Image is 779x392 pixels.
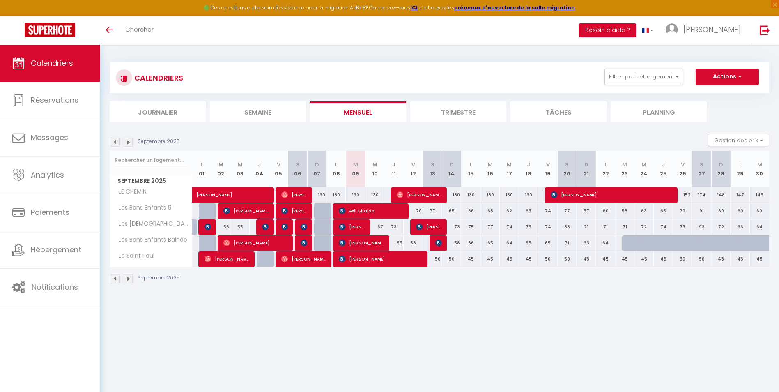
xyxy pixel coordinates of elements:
[138,138,180,145] p: Septembre 2025
[25,23,75,37] img: Super Booking
[326,151,346,187] th: 08
[31,58,73,68] span: Calendriers
[500,251,519,267] div: 45
[31,244,81,255] span: Hébergement
[480,219,500,235] div: 77
[301,235,307,251] span: [PERSON_NAME]
[218,161,223,168] abbr: M
[211,151,230,187] th: 02
[731,187,750,203] div: 147
[211,219,230,235] div: 56
[423,203,442,219] div: 77
[31,95,78,105] span: Réservations
[423,251,442,267] div: 50
[31,170,64,180] span: Analytics
[230,219,250,235] div: 55
[500,187,519,203] div: 130
[296,161,300,168] abbr: S
[577,251,596,267] div: 45
[673,251,692,267] div: 50
[110,101,206,122] li: Journalier
[461,151,480,187] th: 15
[205,251,250,267] span: [PERSON_NAME]
[110,175,192,187] span: Septembre 2025
[519,251,538,267] div: 45
[654,203,673,219] div: 63
[673,219,692,235] div: 73
[111,251,156,261] span: Le Saint Paul
[192,151,211,187] th: 01
[205,219,211,235] span: [PERSON_NAME]
[711,151,731,187] th: 28
[442,187,461,203] div: 130
[660,16,751,45] a: ... [PERSON_NAME]
[622,161,627,168] abbr: M
[519,203,538,219] div: 63
[442,251,461,267] div: 50
[692,187,711,203] div: 174
[634,151,654,187] th: 24
[365,187,384,203] div: 130
[558,235,577,251] div: 71
[404,203,423,219] div: 70
[538,203,558,219] div: 74
[269,151,288,187] th: 05
[538,151,558,187] th: 19
[442,151,461,187] th: 14
[558,251,577,267] div: 50
[692,251,711,267] div: 50
[125,25,154,34] span: Chercher
[662,161,665,168] abbr: J
[711,251,731,267] div: 45
[719,161,723,168] abbr: D
[404,235,423,251] div: 58
[577,203,596,219] div: 57
[538,219,558,235] div: 74
[579,23,636,37] button: Besoin d'aide ?
[634,203,654,219] div: 63
[111,203,174,212] span: Les Bons Enfants 9
[223,235,288,251] span: [PERSON_NAME]
[111,219,193,228] span: Les [DEMOGRAPHIC_DATA]
[519,151,538,187] th: 18
[596,251,615,267] div: 45
[654,151,673,187] th: 25
[353,161,358,168] abbr: M
[480,151,500,187] th: 16
[392,161,395,168] abbr: J
[654,219,673,235] div: 74
[111,235,189,244] span: Les Bons Enfants Balnéo
[757,161,762,168] abbr: M
[310,101,406,122] li: Mensuel
[138,274,180,282] p: Septembre 2025
[257,161,261,168] abbr: J
[708,134,769,146] button: Gestion des prix
[384,219,404,235] div: 73
[488,161,493,168] abbr: M
[500,151,519,187] th: 17
[750,203,769,219] div: 60
[519,235,538,251] div: 65
[461,235,480,251] div: 66
[480,203,500,219] div: 68
[527,161,530,168] abbr: J
[397,187,442,203] span: [PERSON_NAME]
[281,219,288,235] span: [PERSON_NAME]
[558,151,577,187] th: 20
[500,219,519,235] div: 74
[238,161,243,168] abbr: M
[210,101,306,122] li: Semaine
[731,251,750,267] div: 45
[519,219,538,235] div: 75
[634,219,654,235] div: 72
[435,235,442,251] span: [PERSON_NAME]
[696,69,759,85] button: Actions
[615,219,634,235] div: 71
[507,161,512,168] abbr: M
[731,151,750,187] th: 29
[681,161,685,168] abbr: V
[461,219,480,235] div: 75
[596,203,615,219] div: 60
[596,235,615,251] div: 64
[500,235,519,251] div: 64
